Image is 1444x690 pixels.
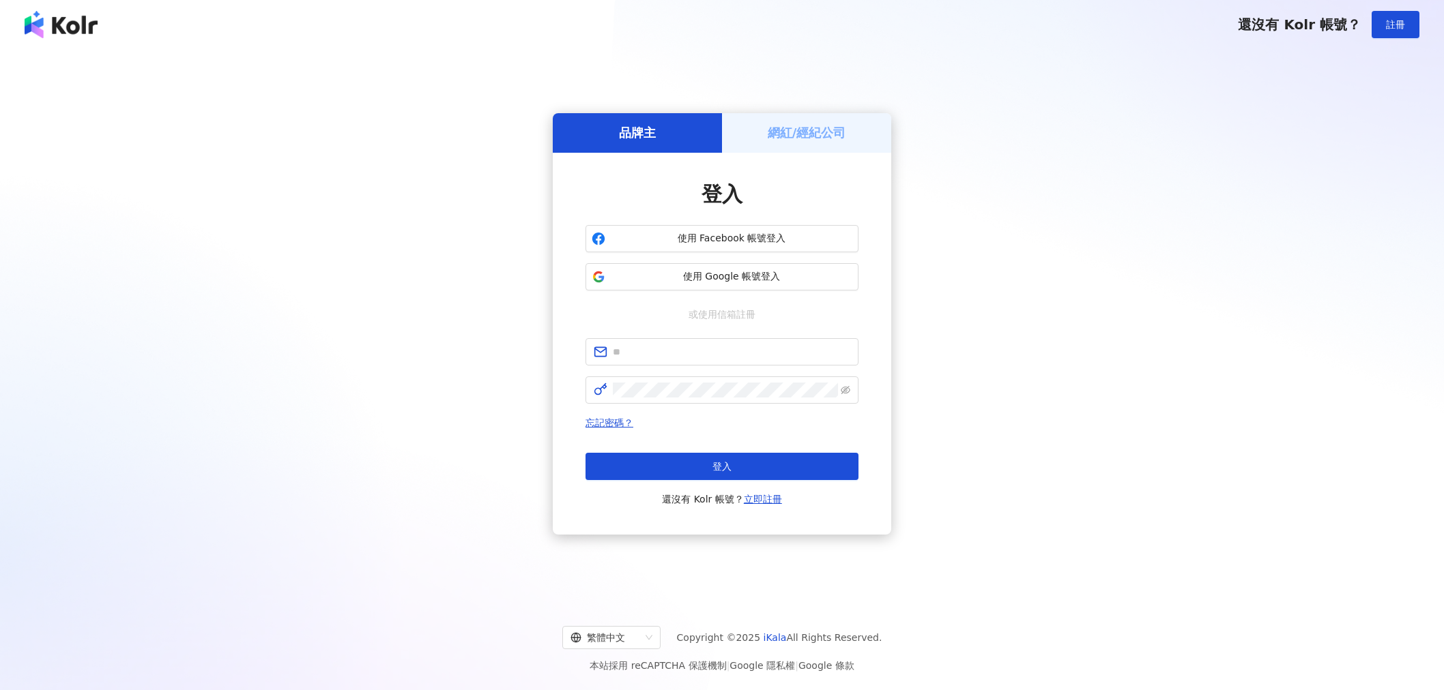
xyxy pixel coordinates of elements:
[611,232,852,245] span: 使用 Facebook 帳號登入
[25,11,98,38] img: logo
[764,632,787,643] a: iKala
[677,629,882,646] span: Copyright © 2025 All Rights Reserved.
[795,660,798,671] span: |
[619,124,656,141] h5: 品牌主
[841,385,850,395] span: eye-invisible
[679,307,765,322] span: 或使用信箱註冊
[571,627,640,648] div: 繁體中文
[1238,16,1361,33] span: 還沒有 Kolr 帳號？
[702,182,742,206] span: 登入
[590,657,854,674] span: 本站採用 reCAPTCHA 保護機制
[586,453,858,480] button: 登入
[712,461,732,472] span: 登入
[586,417,633,428] a: 忘記密碼？
[798,660,854,671] a: Google 條款
[586,263,858,290] button: 使用 Google 帳號登入
[727,660,730,671] span: |
[1372,11,1419,38] button: 註冊
[662,491,782,507] span: 還沒有 Kolr 帳號？
[586,225,858,252] button: 使用 Facebook 帳號登入
[744,494,782,505] a: 立即註冊
[730,660,795,671] a: Google 隱私權
[611,270,852,284] span: 使用 Google 帳號登入
[1386,19,1405,30] span: 註冊
[768,124,846,141] h5: 網紅/經紀公司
